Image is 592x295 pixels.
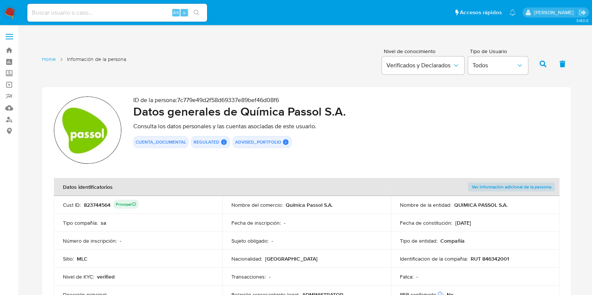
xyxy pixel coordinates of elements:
span: Accesos rápidos [460,9,502,16]
p: camilafernanda.paredessaldano@mercadolibre.cl [534,9,576,16]
span: Nivel de conocimiento [384,49,464,54]
span: Verificados y Declarados [386,62,452,69]
span: s [183,9,185,16]
span: Tipo de Usuario [470,49,530,54]
a: Home [42,56,56,63]
button: Verificados y Declarados [382,56,464,74]
a: Notificaciones [509,9,516,16]
button: search-icon [189,7,204,18]
span: Alt [173,9,179,16]
button: Todos [468,56,528,74]
a: Salir [579,9,586,16]
nav: List of pages [42,53,126,74]
input: Buscar usuario o caso... [27,8,207,18]
span: Todos [473,62,516,69]
span: Información de la persona [67,56,126,63]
